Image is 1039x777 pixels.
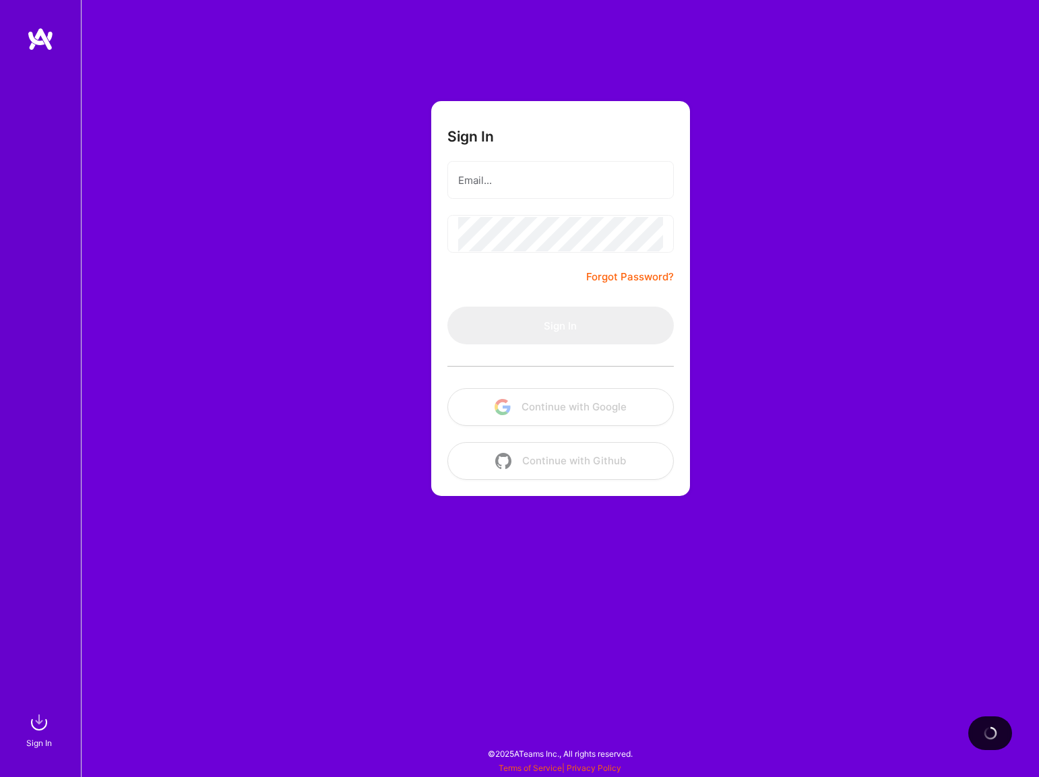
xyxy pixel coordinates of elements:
span: | [499,763,621,773]
div: © 2025 ATeams Inc., All rights reserved. [81,737,1039,770]
input: Email... [458,163,663,197]
div: Sign In [26,736,52,750]
h3: Sign In [447,128,494,145]
img: icon [495,399,511,415]
a: sign inSign In [28,709,53,750]
img: icon [495,453,511,469]
button: Continue with Google [447,388,674,426]
a: Forgot Password? [586,269,674,285]
a: Terms of Service [499,763,562,773]
img: logo [27,27,54,51]
img: loading [984,726,997,740]
button: Sign In [447,307,674,344]
img: sign in [26,709,53,736]
button: Continue with Github [447,442,674,480]
a: Privacy Policy [567,763,621,773]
